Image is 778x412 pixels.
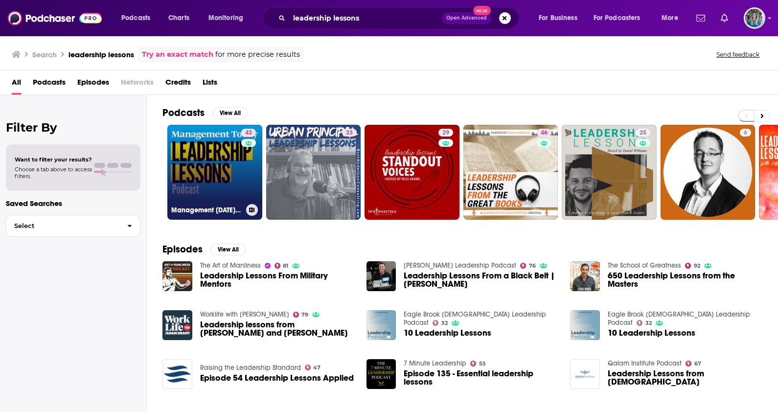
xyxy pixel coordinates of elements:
a: 46 [463,125,558,220]
a: Eagle Brook Church Leadership Podcast [404,310,546,327]
a: 29 [365,125,459,220]
a: 33 [342,129,357,137]
span: Want to filter your results? [15,156,92,163]
a: 92 [685,263,700,269]
a: Episode 54 Leadership Lessons Applied [200,374,354,382]
img: User Profile [744,7,765,29]
a: The Art of Manliness [200,261,261,270]
span: Charts [168,11,189,25]
span: Leadership lessons from [PERSON_NAME] and [PERSON_NAME] [200,320,355,337]
img: Leadership lessons from Zelenskyy and Putin [162,310,192,340]
h3: Management [DATE] Leadership Lessons [171,206,242,214]
button: Send feedback [713,50,762,59]
span: 6 [744,128,747,138]
span: 29 [442,128,449,138]
span: 32 [645,321,652,325]
span: 47 [313,366,320,370]
span: Choose a tab above to access filters. [15,166,92,180]
a: 25 [636,129,650,137]
a: 25 [562,125,657,220]
img: Leadership Lessons From a Black Belt | Rener Gracie [366,261,396,291]
span: More [662,11,678,25]
span: Logged in as EllaDavidson [744,7,765,29]
a: Eagle Brook Church Leadership Podcast [608,310,750,327]
span: Select [6,223,119,229]
span: 46 [541,128,548,138]
img: Podchaser - Follow, Share and Rate Podcasts [8,9,102,27]
span: 33 [346,128,353,138]
a: Episodes [77,74,109,94]
span: For Business [539,11,577,25]
a: 10 Leadership Lessons [570,310,600,340]
a: 32 [433,320,448,326]
button: View All [212,107,248,119]
a: 47 [305,365,321,370]
a: 10 Leadership Lessons [404,329,491,337]
a: 29 [438,129,453,137]
span: 92 [694,264,700,268]
a: Leadership Lessons from the Quran [608,369,762,386]
a: Leadership Lessons from the Quran [570,359,600,389]
span: Networks [121,74,154,94]
a: 650 Leadership Lessons from the Masters [608,272,762,288]
a: 76 [520,263,536,269]
input: Search podcasts, credits, & more... [289,10,442,26]
span: 67 [694,362,701,366]
a: 7 Minute Leadership [404,359,466,367]
a: PodcastsView All [162,107,248,119]
img: 10 Leadership Lessons [366,310,396,340]
span: Leadership Lessons from [DEMOGRAPHIC_DATA] [608,369,762,386]
a: Charts [162,10,195,26]
h3: Search [32,50,57,59]
button: Show profile menu [744,7,765,29]
span: Leadership Lessons From Military Mentors [200,272,355,288]
a: 79 [293,312,309,318]
a: Leadership Lessons From a Black Belt | Rener Gracie [404,272,558,288]
a: 6 [740,129,751,137]
a: The School of Greatness [608,261,681,270]
span: 43 [245,128,252,138]
a: 43 [241,129,256,137]
a: 6 [661,125,755,220]
img: 650 Leadership Lessons from the Masters [570,261,600,291]
span: All [12,74,21,94]
img: Leadership Lessons From Military Mentors [162,261,192,291]
button: open menu [532,10,590,26]
button: Open AdvancedNew [442,12,491,24]
a: 81 [275,263,289,269]
span: Credits [165,74,191,94]
span: Lists [203,74,217,94]
h2: Filter By [6,120,140,135]
a: 43Management [DATE] Leadership Lessons [167,125,262,220]
a: Show notifications dropdown [717,10,732,26]
a: Episode 135 - Essential leadership lessons [366,359,396,389]
span: for more precise results [215,49,300,60]
a: 33 [266,125,361,220]
a: Craig Groeschel Leadership Podcast [404,261,516,270]
a: Episode 135 - Essential leadership lessons [404,369,558,386]
span: 76 [529,264,536,268]
a: Show notifications dropdown [692,10,709,26]
span: 32 [441,321,448,325]
a: 67 [686,361,701,366]
a: Leadership lessons from Zelenskyy and Putin [200,320,355,337]
button: open menu [655,10,690,26]
h2: Podcasts [162,107,205,119]
a: 46 [537,129,551,137]
h2: Episodes [162,243,203,255]
span: New [473,6,491,15]
a: 10 Leadership Lessons [608,329,695,337]
span: Podcasts [121,11,150,25]
a: Podcasts [33,74,66,94]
